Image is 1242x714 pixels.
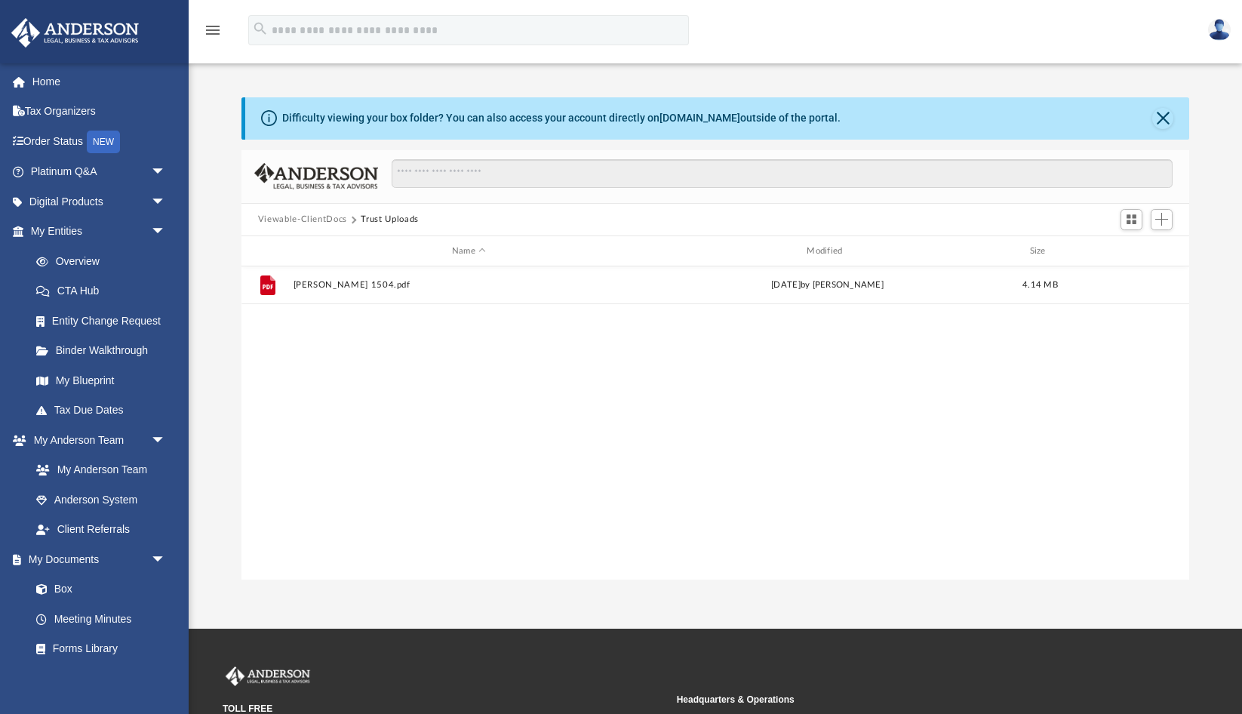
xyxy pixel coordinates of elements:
span: arrow_drop_down [151,157,181,188]
a: My Entitiesarrow_drop_down [11,217,189,247]
button: [PERSON_NAME] 1504.pdf [293,281,644,291]
a: My Anderson Team [21,455,174,485]
div: grid [241,266,1189,580]
div: id [248,245,286,258]
a: Meeting Minutes [21,604,181,634]
span: 4.14 MB [1022,282,1058,290]
a: Home [11,66,189,97]
a: Tax Due Dates [21,395,189,426]
button: Trust Uploads [361,213,418,226]
a: Order StatusNEW [11,126,189,157]
a: My Anderson Teamarrow_drop_down [11,425,181,455]
img: Anderson Advisors Platinum Portal [223,666,313,686]
a: Platinum Q&Aarrow_drop_down [11,157,189,187]
small: Headquarters & Operations [677,693,1121,706]
button: Close [1152,108,1173,129]
a: Box [21,574,174,605]
a: CTA Hub [21,276,189,306]
a: Anderson System [21,485,181,515]
div: Size [1010,245,1070,258]
div: Modified [651,245,1004,258]
span: arrow_drop_down [151,186,181,217]
div: Name [292,245,644,258]
a: Tax Organizers [11,97,189,127]
button: Switch to Grid View [1121,209,1143,230]
i: menu [204,21,222,39]
i: search [252,20,269,37]
div: NEW [87,131,120,153]
img: User Pic [1208,19,1231,41]
a: Client Referrals [21,515,181,545]
a: Digital Productsarrow_drop_down [11,186,189,217]
div: id [1077,245,1182,258]
a: Binder Walkthrough [21,336,189,366]
a: [DOMAIN_NAME] [659,112,740,124]
a: Forms Library [21,634,174,664]
span: arrow_drop_down [151,544,181,575]
input: Search files and folders [392,159,1173,188]
button: Add [1151,209,1173,230]
div: Difficulty viewing your box folder? You can also access your account directly on outside of the p... [282,110,841,126]
span: arrow_drop_down [151,217,181,248]
span: arrow_drop_down [151,425,181,456]
a: menu [204,29,222,39]
a: My Documentsarrow_drop_down [11,544,181,574]
a: My Blueprint [21,365,181,395]
a: Entity Change Request [21,306,189,336]
button: Viewable-ClientDocs [258,213,347,226]
a: Overview [21,246,189,276]
img: Anderson Advisors Platinum Portal [7,18,143,48]
div: [DATE] by [PERSON_NAME] [651,279,1003,293]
